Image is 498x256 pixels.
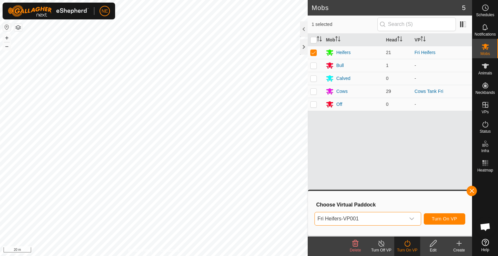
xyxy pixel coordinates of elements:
[462,3,466,13] span: 5
[476,217,495,237] div: Open chat
[394,247,420,253] div: Turn On VP
[478,71,492,75] span: Animals
[315,212,405,225] span: Fri Heifers-VP001
[420,247,446,253] div: Edit
[335,37,340,42] p-sorticon: Activate to sort
[316,202,465,208] h3: Choose Virtual Paddock
[481,149,489,153] span: Infra
[368,247,394,253] div: Turn Off VP
[421,37,426,42] p-sorticon: Activate to sort
[475,91,495,95] span: Neckbands
[415,50,436,55] a: Fri Heifers
[3,34,11,42] button: +
[415,89,443,94] a: Cows Tank Fri
[480,129,491,133] span: Status
[160,248,179,253] a: Contact Us
[446,247,472,253] div: Create
[384,34,412,46] th: Head
[386,76,389,81] span: 0
[386,102,389,107] span: 0
[386,89,391,94] span: 29
[472,236,498,254] a: Help
[336,62,344,69] div: Bull
[317,37,322,42] p-sorticon: Activate to sort
[8,5,89,17] img: Gallagher Logo
[481,110,489,114] span: VPs
[312,4,462,12] h2: Mobs
[350,248,361,252] span: Delete
[336,88,348,95] div: Cows
[397,37,402,42] p-sorticon: Activate to sort
[412,59,472,72] td: -
[386,63,389,68] span: 1
[480,52,490,56] span: Mobs
[14,24,22,31] button: Map Layers
[3,42,11,50] button: –
[481,248,489,252] span: Help
[386,50,391,55] span: 21
[128,248,153,253] a: Privacy Policy
[3,23,11,31] button: Reset Map
[336,49,350,56] div: Heifers
[424,213,465,225] button: Turn On VP
[336,75,350,82] div: Calved
[312,21,377,28] span: 1 selected
[476,13,494,17] span: Schedules
[412,34,472,46] th: VP
[475,32,496,36] span: Notifications
[323,34,383,46] th: Mob
[377,17,456,31] input: Search (S)
[412,98,472,111] td: -
[101,8,108,15] span: NE
[432,216,457,221] span: Turn On VP
[477,168,493,172] span: Heatmap
[412,72,472,85] td: -
[336,101,342,108] div: Off
[405,212,418,225] div: dropdown trigger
